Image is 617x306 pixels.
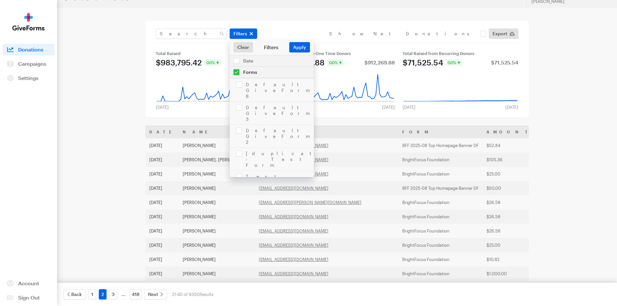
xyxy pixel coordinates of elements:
[398,125,483,138] th: Form
[18,280,39,286] span: Account
[130,289,142,300] a: 418
[145,238,179,252] td: [DATE]
[145,167,179,181] td: [DATE]
[259,271,328,276] a: [EMAIL_ADDRESS][DOMAIN_NAME]
[483,138,535,153] td: $52.84
[491,60,518,65] div: $71,525.54
[179,224,255,238] td: [PERSON_NAME]
[398,138,483,153] td: BFF 2025-08 Top Homepage Banner DF
[3,278,54,289] a: Account
[179,266,255,281] td: [PERSON_NAME]
[483,181,535,195] td: $50.00
[145,181,179,195] td: [DATE]
[145,224,179,238] td: [DATE]
[255,125,398,138] th: Email
[179,252,255,266] td: [PERSON_NAME]
[289,42,310,52] button: Apply
[399,105,419,110] div: [DATE]
[501,105,522,110] div: [DATE]
[259,257,328,262] a: [EMAIL_ADDRESS][DOMAIN_NAME]
[403,51,518,56] div: Total Raised from Recurring Donors
[156,28,227,39] input: Search Name & Email
[398,224,483,238] td: BrightFocus Foundation
[259,186,328,191] a: [EMAIL_ADDRESS][DOMAIN_NAME]
[483,266,535,281] td: $1,000.00
[179,181,255,195] td: [PERSON_NAME]
[200,292,213,297] span: Results
[253,44,289,51] div: Filters
[12,13,45,31] img: GiveForms
[259,243,328,248] a: [EMAIL_ADDRESS][DOMAIN_NAME]
[398,167,483,181] td: BrightFocus Foundation
[483,167,535,181] td: $25.00
[259,228,328,233] a: [EMAIL_ADDRESS][DOMAIN_NAME]
[483,224,535,238] td: $26.58
[483,252,535,266] td: $10.82
[148,290,158,298] span: Next
[63,289,86,300] a: Back
[145,266,179,281] td: [DATE]
[179,138,255,153] td: [PERSON_NAME]
[493,30,507,38] span: Export
[398,281,483,295] td: BrightFocus Foundation
[234,42,253,52] a: Clear
[259,200,361,205] a: [EMAIL_ADDRESS][PERSON_NAME][DOMAIN_NAME]
[145,252,179,266] td: [DATE]
[179,195,255,210] td: [PERSON_NAME]
[446,59,462,66] div: 0.0%
[18,61,46,67] span: Campaigns
[156,51,271,56] div: Total Raised
[398,195,483,210] td: BrightFocus Foundation
[3,58,54,70] a: Campaigns
[398,181,483,195] td: BFF 2025-08 Top Homepage Banner DF
[179,238,255,252] td: [PERSON_NAME]
[145,153,179,167] td: [DATE]
[179,281,255,295] td: [PERSON_NAME]
[483,125,535,138] th: Amount
[18,294,40,300] span: Sign Out
[145,281,179,295] td: [DATE]
[230,28,257,39] button: Filters
[204,59,221,66] div: 0.0%
[234,30,247,38] span: Filters
[179,153,255,167] td: [PERSON_NAME], [PERSON_NAME]
[398,266,483,281] td: BrightFocus Foundation
[398,252,483,266] td: BrightFocus Foundation
[145,210,179,224] td: [DATE]
[327,59,344,66] div: 0.0%
[483,281,535,295] td: $16.07
[88,289,96,300] a: 1
[3,292,54,303] a: Sign Out
[152,105,173,110] div: [DATE]
[489,28,519,39] a: Export
[259,214,328,219] a: [EMAIL_ADDRESS][DOMAIN_NAME]
[145,195,179,210] td: [DATE]
[378,105,399,110] div: [DATE]
[3,72,54,84] a: Settings
[156,59,202,66] div: $983,795.42
[18,75,39,81] span: Settings
[144,289,167,300] a: Next
[364,60,395,65] div: $912,269.88
[483,210,535,224] td: $26.58
[398,153,483,167] td: BrightFocus Foundation
[109,289,117,300] a: 3
[179,210,255,224] td: [PERSON_NAME]
[18,46,43,52] span: Donations
[483,153,535,167] td: $105.36
[483,238,535,252] td: $25.00
[483,195,535,210] td: $26.58
[3,44,54,55] a: Donations
[179,125,255,138] th: Name
[145,125,179,138] th: Date
[179,167,255,181] td: [PERSON_NAME]
[279,51,395,56] div: Total Raised from One Time Donors
[145,138,179,153] td: [DATE]
[398,238,483,252] td: BrightFocus Foundation
[398,210,483,224] td: BrightFocus Foundation
[172,289,213,300] div: 21-40 of 8350
[71,290,82,298] span: Back
[403,59,443,66] div: $71,525.54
